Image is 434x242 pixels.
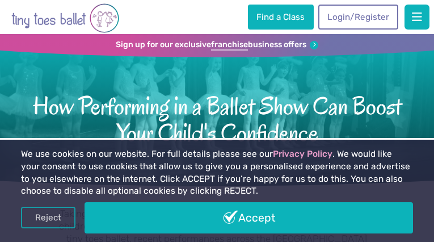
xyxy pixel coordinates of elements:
a: Sign up for our exclusivefranchisebusiness offers [116,40,319,51]
strong: franchise [211,40,248,51]
a: Reject [21,207,75,228]
a: Accept [85,202,413,233]
a: Find a Class [248,5,314,30]
a: Privacy Policy [273,149,332,159]
span: How Performing in a Ballet Show Can Boost Your Child's Confidence [15,90,420,147]
p: We use cookies on our website. For full details please see our . We would like your consent to us... [21,148,413,197]
a: Login/Register [318,5,398,30]
img: tiny toes ballet [11,2,119,34]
